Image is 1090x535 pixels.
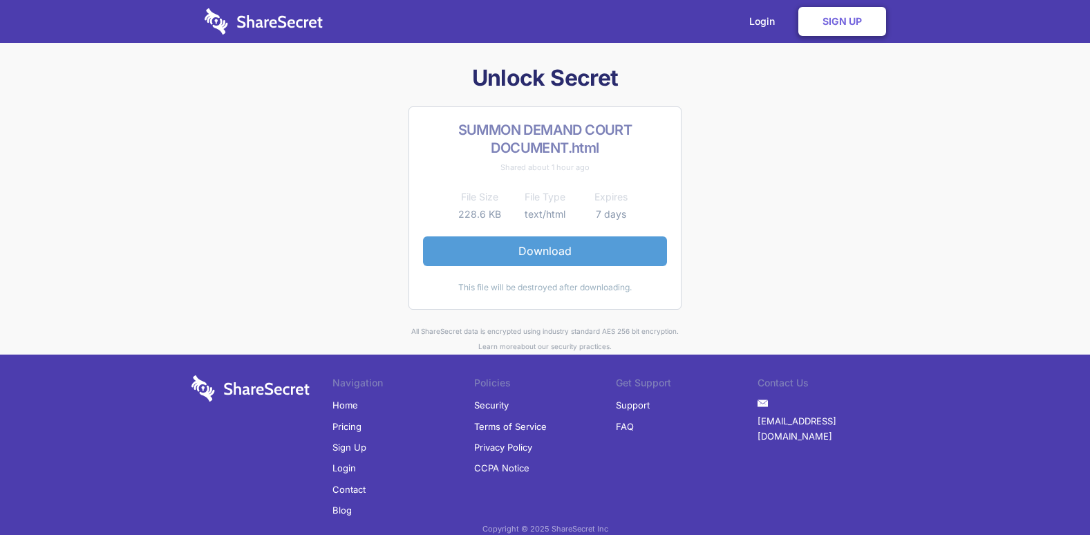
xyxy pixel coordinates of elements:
a: Security [474,395,509,415]
a: Download [423,236,667,265]
th: Expires [578,189,643,205]
div: All ShareSecret data is encrypted using industry standard AES 256 bit encryption. about our secur... [186,323,905,355]
li: Contact Us [758,375,899,395]
li: Get Support [616,375,758,395]
a: Support [616,395,650,415]
th: File Size [447,189,512,205]
li: Navigation [332,375,474,395]
iframe: Drift Widget Chat Controller [1021,466,1073,518]
img: logo-wordmark-white-trans-d4663122ce5f474addd5e946df7df03e33cb6a1c49d2221995e7729f52c070b2.svg [191,375,310,402]
td: 7 days [578,206,643,223]
td: 228.6 KB [447,206,512,223]
a: Sign Up [798,7,886,36]
h1: Unlock Secret [186,64,905,93]
a: Home [332,395,358,415]
a: FAQ [616,416,634,437]
li: Policies [474,375,616,395]
div: This file will be destroyed after downloading. [423,280,667,295]
a: Terms of Service [474,416,547,437]
a: Privacy Policy [474,437,532,458]
a: Learn more [478,342,517,350]
a: Blog [332,500,352,520]
th: File Type [512,189,578,205]
a: [EMAIL_ADDRESS][DOMAIN_NAME] [758,411,899,447]
h2: SUMMON DEMAND COURT DOCUMENT.html [423,121,667,157]
a: Sign Up [332,437,366,458]
a: Contact [332,479,366,500]
a: CCPA Notice [474,458,529,478]
a: Pricing [332,416,361,437]
div: Shared about 1 hour ago [423,160,667,175]
a: Login [332,458,356,478]
td: text/html [512,206,578,223]
img: logo-wordmark-white-trans-d4663122ce5f474addd5e946df7df03e33cb6a1c49d2221995e7729f52c070b2.svg [205,8,323,35]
